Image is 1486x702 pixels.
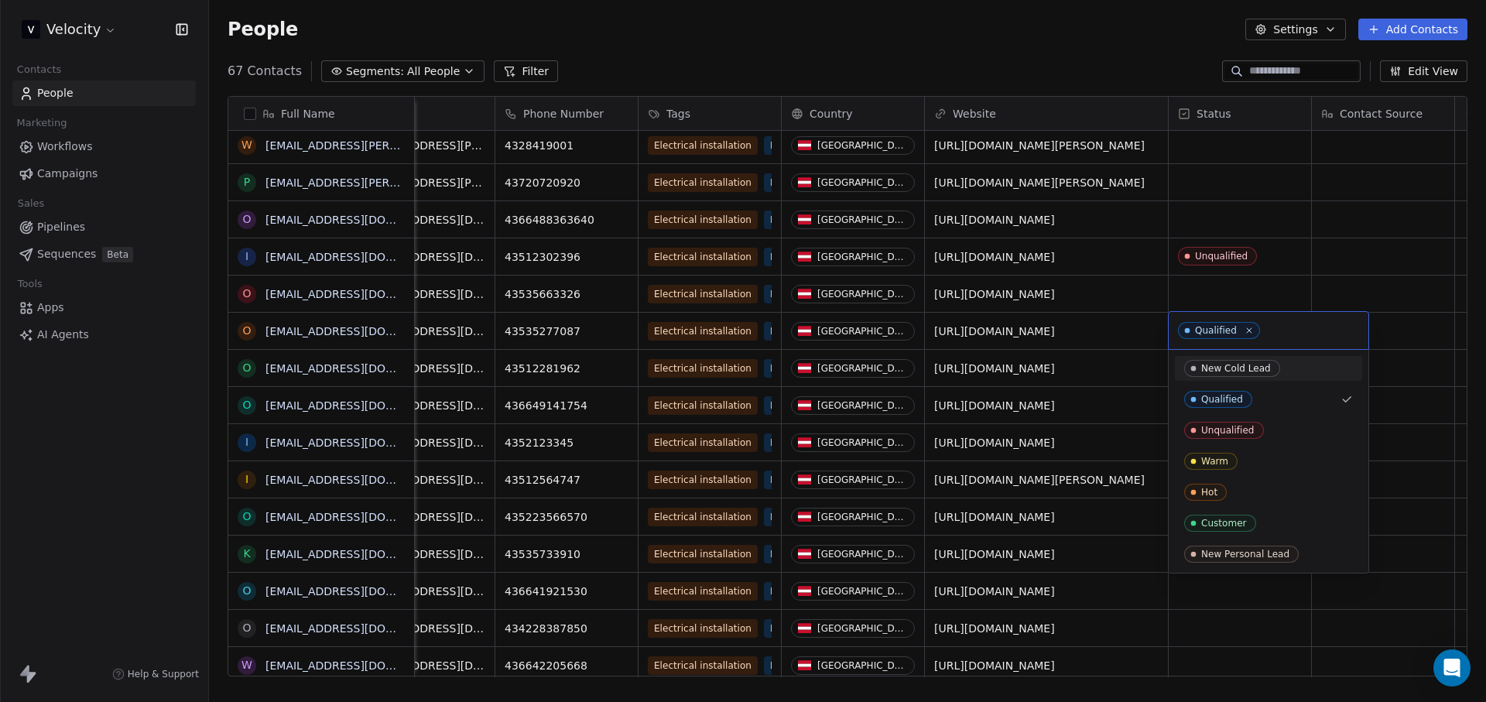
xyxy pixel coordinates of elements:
[1201,363,1271,374] div: New Cold Lead
[1201,518,1247,529] div: Customer
[1201,487,1217,498] div: Hot
[1195,325,1237,336] div: Qualified
[1201,456,1228,467] div: Warm
[1201,549,1289,560] div: New Personal Lead
[1175,356,1362,567] div: Suggestions
[1201,425,1255,436] div: Unqualified
[1201,394,1243,405] div: Qualified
